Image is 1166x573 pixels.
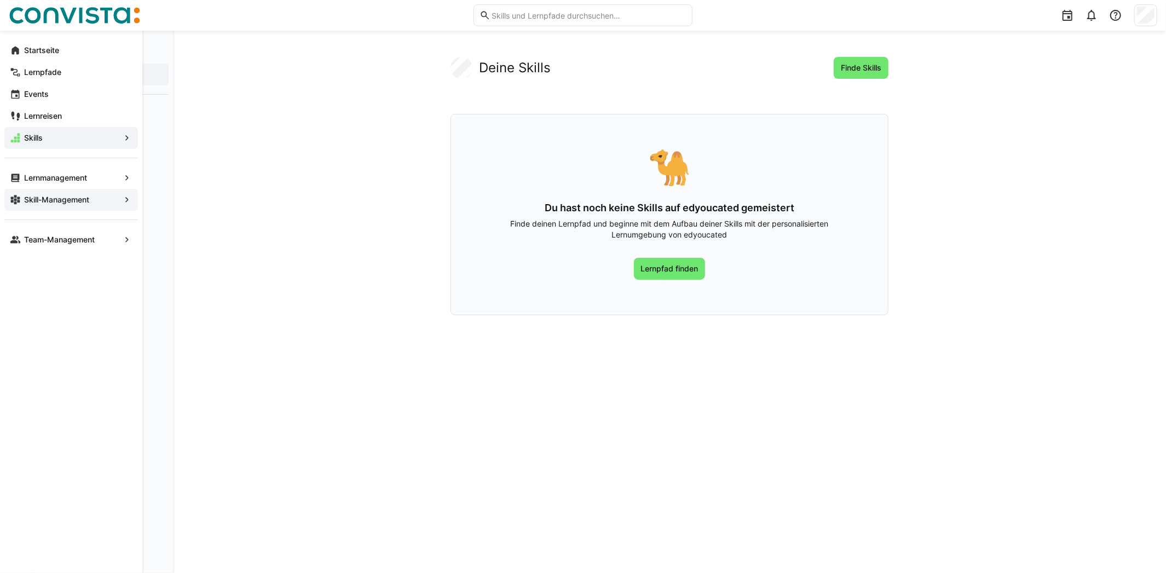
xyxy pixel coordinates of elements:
span: Finde Skills [839,62,883,73]
h3: Du hast noch keine Skills auf edyoucated gemeistert [486,202,853,214]
a: Lernpfad finden [634,258,706,280]
button: Finde Skills [834,57,888,79]
h2: Deine Skills [479,60,551,76]
span: Lernpfad finden [639,263,700,274]
input: Skills und Lernpfade durchsuchen… [490,10,686,20]
div: 🐪 [486,149,853,184]
p: Finde deinen Lernpfad und beginne mit dem Aufbau deiner Skills mit der personalisierten Lernumgeb... [486,218,853,240]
